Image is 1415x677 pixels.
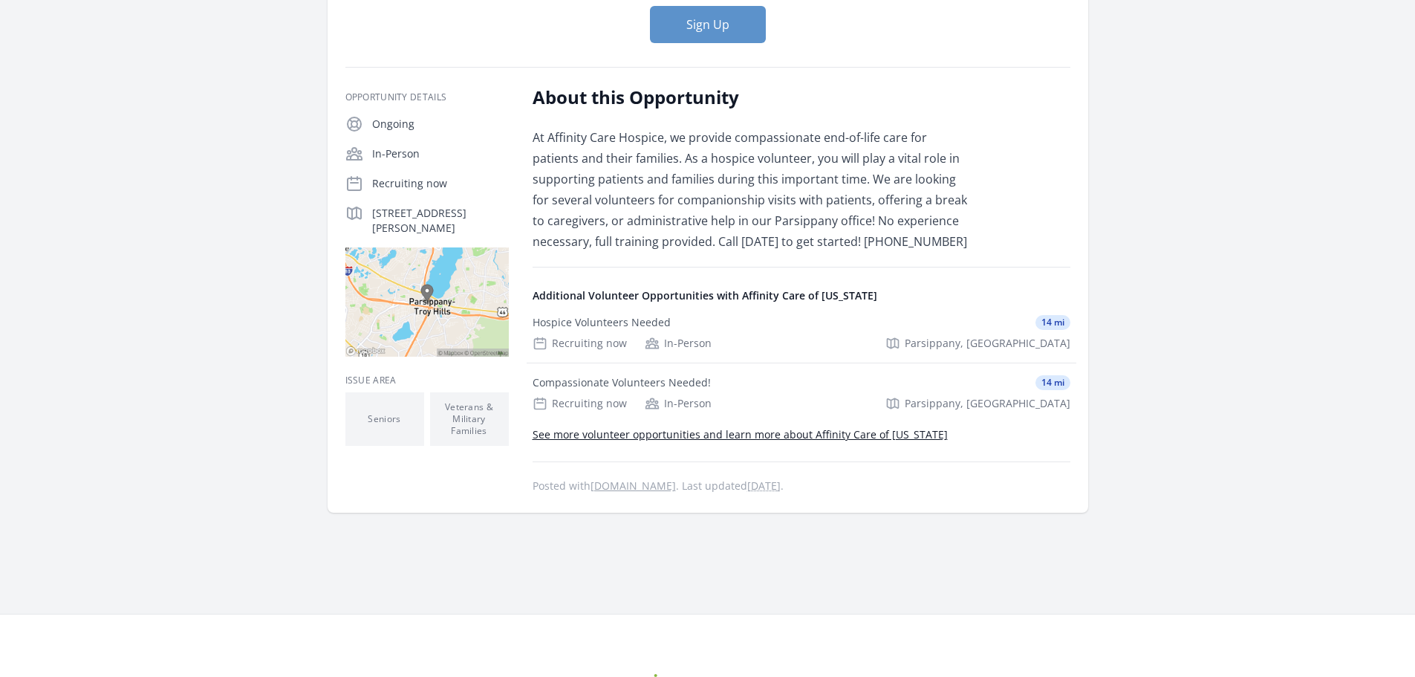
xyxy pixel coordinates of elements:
span: 14 mi [1035,315,1070,330]
li: Veterans & Military Families [430,392,509,446]
div: In-Person [645,336,712,351]
p: [STREET_ADDRESS][PERSON_NAME] [372,206,509,236]
div: Hospice Volunteers Needed [533,315,671,330]
span: 14 mi [1035,375,1070,390]
a: Hospice Volunteers Needed 14 mi Recruiting now In-Person Parsippany, [GEOGRAPHIC_DATA] [527,303,1076,363]
a: See more volunteer opportunities and learn more about Affinity Care of [US_STATE] [533,427,948,441]
h3: Opportunity Details [345,91,509,103]
h2: About this Opportunity [533,85,967,109]
h4: Additional Volunteer Opportunities with Affinity Care of [US_STATE] [533,288,1070,303]
p: Ongoing [372,117,509,132]
p: Posted with . Last updated . [533,480,1070,492]
li: Seniors [345,392,424,446]
span: Parsippany, [GEOGRAPHIC_DATA] [905,396,1070,411]
a: [DOMAIN_NAME] [591,479,676,493]
div: In-Person [645,396,712,411]
button: Sign Up [650,6,766,43]
div: Compassionate Volunteers Needed! [533,375,711,390]
p: In-Person [372,146,509,161]
p: Recruiting now [372,176,509,191]
abbr: Tue, Dec 24, 2024 3:15 PM [747,479,781,493]
div: Recruiting now [533,396,627,411]
h3: Issue area [345,375,509,386]
div: Recruiting now [533,336,627,351]
span: Parsippany, [GEOGRAPHIC_DATA] [905,336,1070,351]
img: Map [345,247,509,357]
p: At Affinity Care Hospice, we provide compassionate end-of-life care for patients and their famili... [533,127,967,252]
a: Compassionate Volunteers Needed! 14 mi Recruiting now In-Person Parsippany, [GEOGRAPHIC_DATA] [527,363,1076,423]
